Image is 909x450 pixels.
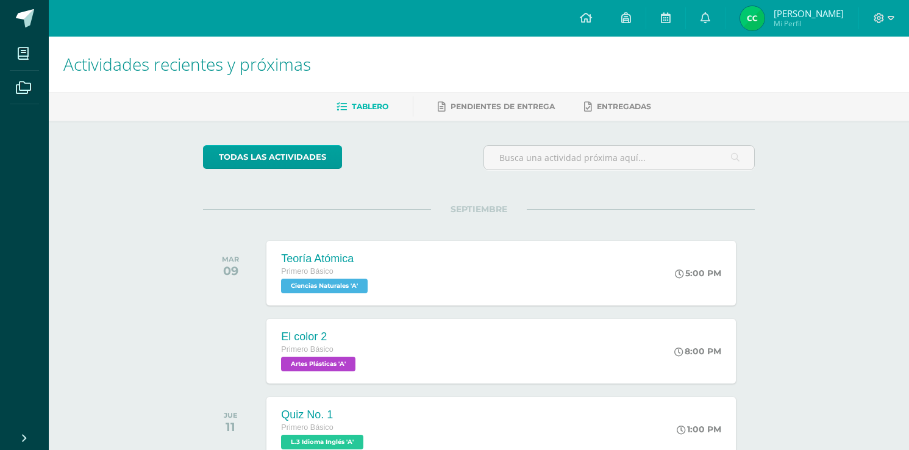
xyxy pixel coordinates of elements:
[281,330,358,343] div: El color 2
[438,97,555,116] a: Pendientes de entrega
[281,252,371,265] div: Teoría Atómica
[352,102,388,111] span: Tablero
[281,423,333,432] span: Primero Básico
[484,146,754,170] input: Busca una actividad próxima aquí...
[674,346,721,357] div: 8:00 PM
[281,409,366,421] div: Quiz No. 1
[740,6,765,30] img: c1481e751337a931ac92308e13e17d32.png
[224,420,238,434] div: 11
[584,97,651,116] a: Entregadas
[281,279,368,293] span: Ciencias Naturales 'A'
[337,97,388,116] a: Tablero
[774,7,844,20] span: [PERSON_NAME]
[675,268,721,279] div: 5:00 PM
[281,345,333,354] span: Primero Básico
[597,102,651,111] span: Entregadas
[63,52,311,76] span: Actividades recientes y próximas
[451,102,555,111] span: Pendientes de entrega
[203,145,342,169] a: todas las Actividades
[774,18,844,29] span: Mi Perfil
[281,267,333,276] span: Primero Básico
[224,411,238,420] div: JUE
[431,204,527,215] span: SEPTIEMBRE
[281,357,355,371] span: Artes Plásticas 'A'
[281,435,363,449] span: L.3 Idioma Inglés 'A'
[677,424,721,435] div: 1:00 PM
[222,263,239,278] div: 09
[222,255,239,263] div: MAR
